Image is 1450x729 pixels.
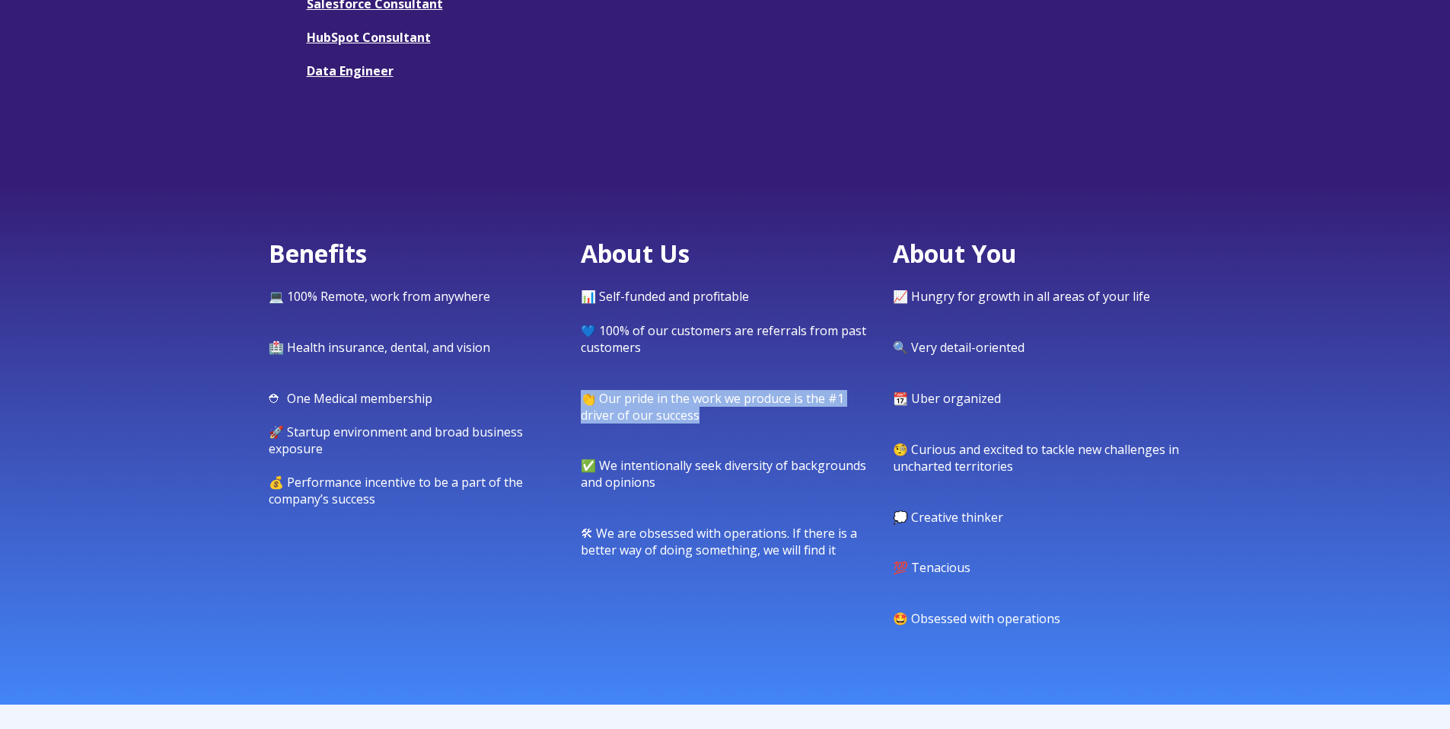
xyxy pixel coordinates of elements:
span: 📈 Hungry for growth in all areas of your life [893,288,1150,305]
span: 💯 Tenacious [893,559,970,576]
span: 🛠 We are obsessed with operations. If there is a better way of doing something, we will find it [581,525,857,558]
span: 📊 Self-funded and profitable [581,288,749,305]
span: 🚀 Startup environment and broad business exposure [269,424,523,457]
span: 💭 Creative thinker [893,509,1003,526]
span: ⛑ One Medical membership [269,390,432,407]
span: About You [893,237,1017,270]
span: 🧐 Curious and excited to tackle new challenges in uncharted territories [893,441,1179,475]
span: About Us [581,237,690,270]
span: 🔍 Very detail-oriented [893,339,1025,356]
span: 📆 Uber organized [893,390,1001,407]
span: Benefits [269,237,367,270]
span: 💙 100% of our customers are referrals from past customers [581,322,866,356]
span: 💻 100% Remote, work from anywhere [269,288,490,305]
span: 👏 Our pride in the work we produce is the #1 driver of our success [581,390,844,424]
a: Data Engineer [307,62,394,79]
span: 💰 Performance incentive to be a part of the company’s success [269,474,523,507]
span: 🏥 Health insurance, dental, and vision [269,339,490,356]
a: HubSpot Consultant [307,29,431,46]
span: ✅ We intentionally seek diversity of backgrounds and opinions [581,457,866,491]
span: 🤩 Obsessed with operations [893,610,1060,627]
